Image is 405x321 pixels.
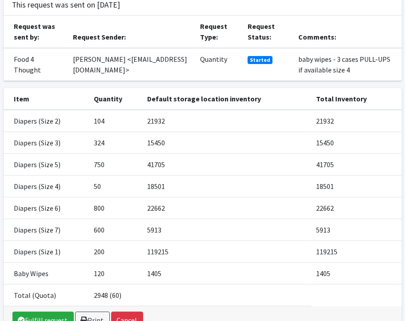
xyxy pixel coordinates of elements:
td: Diapers (Size 1) [4,241,89,262]
td: Diapers (Size 7) [4,219,89,241]
td: 200 [88,241,142,262]
td: 119215 [311,241,402,262]
th: Quantity [88,88,142,110]
th: Default storage location inventory [142,88,311,110]
th: Request was sent by: [4,16,68,48]
td: 18501 [311,175,402,197]
td: 22662 [142,197,311,219]
th: Request Status: [242,16,293,48]
h3: This request was sent on [DATE] [12,0,120,10]
td: 324 [88,132,142,153]
td: 22662 [311,197,402,219]
th: Item [4,88,89,110]
th: Comments: [293,16,402,48]
td: 50 [88,175,142,197]
td: Baby Wipes [4,262,89,284]
td: 15450 [311,132,402,153]
td: 5913 [311,219,402,241]
td: 2948 (60) [88,284,142,306]
td: 104 [88,110,142,132]
td: 750 [88,153,142,175]
td: 15450 [142,132,311,153]
th: Request Sender: [68,16,195,48]
span: Started [248,56,273,64]
td: Total (Quota) [4,284,89,306]
td: 1405 [142,262,311,284]
td: Quantity [195,48,242,81]
td: [PERSON_NAME] <[EMAIL_ADDRESS][DOMAIN_NAME]> [68,48,195,81]
td: 1405 [311,262,402,284]
td: 41705 [142,153,311,175]
td: Diapers (Size 6) [4,197,89,219]
td: 41705 [311,153,402,175]
th: Request Type: [195,16,242,48]
td: 119215 [142,241,311,262]
td: baby wipes - 3 cases PULL-UPS if available size 4 [293,48,402,81]
td: Diapers (Size 4) [4,175,89,197]
td: Diapers (Size 2) [4,110,89,132]
th: Total Inventory [311,88,402,110]
td: Diapers (Size 5) [4,153,89,175]
td: 600 [88,219,142,241]
td: 120 [88,262,142,284]
td: 21932 [142,110,311,132]
td: 21932 [311,110,402,132]
td: 18501 [142,175,311,197]
td: 800 [88,197,142,219]
td: Food 4 Thought [4,48,68,81]
td: Diapers (Size 3) [4,132,89,153]
td: 5913 [142,219,311,241]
